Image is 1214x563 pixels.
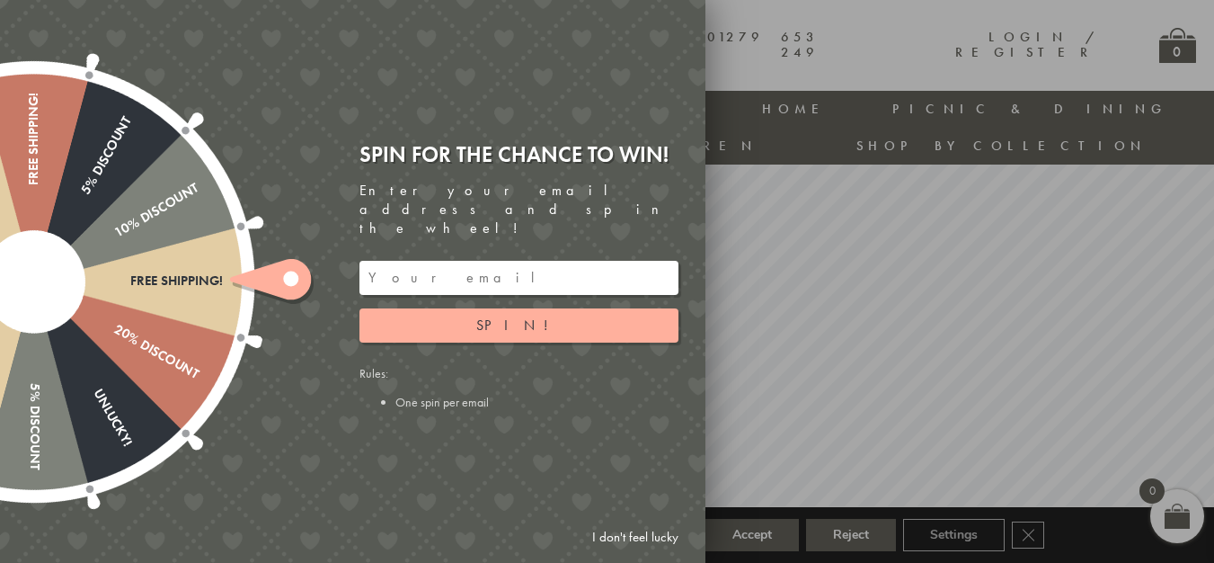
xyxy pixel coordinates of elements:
div: Free shipping! [34,273,223,289]
a: I don't feel lucky [583,521,687,554]
div: Free shipping! [26,93,41,281]
div: 5% Discount [26,281,41,470]
input: Your email [359,261,678,295]
div: 5% Discount [27,114,135,285]
div: Rules: [359,365,678,410]
div: Spin for the chance to win! [359,140,678,168]
button: Spin! [359,308,678,343]
div: Unlucky! [27,278,135,449]
li: One spin per email [395,394,678,410]
div: 10% Discount [30,181,200,289]
div: 20% Discount [30,275,200,383]
div: Enter your email address and spin the wheel! [359,182,678,237]
span: Spin! [476,316,562,335]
